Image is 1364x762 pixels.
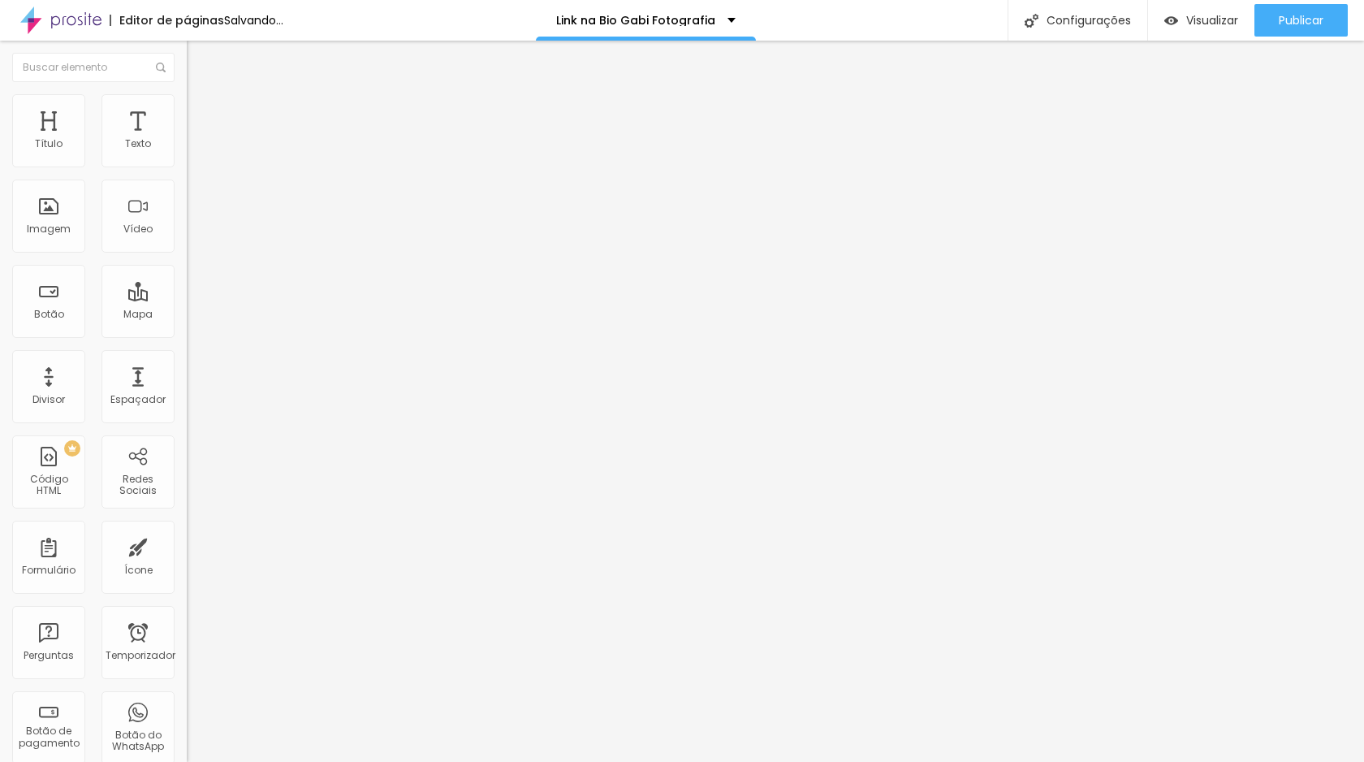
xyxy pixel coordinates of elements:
font: Código HTML [30,472,68,497]
font: Temporizador [106,648,175,662]
img: Ícone [156,63,166,72]
font: Redes Sociais [119,472,157,497]
font: Link na Bio Gabi Fotografia [556,12,715,28]
button: Publicar [1254,4,1348,37]
font: Formulário [22,563,76,577]
font: Botão [34,307,64,321]
font: Botão de pagamento [19,724,80,749]
div: Salvando... [224,15,283,26]
font: Texto [125,136,151,150]
font: Botão do WhatsApp [112,728,164,753]
img: view-1.svg [1164,14,1178,28]
font: Editor de páginas [119,12,224,28]
font: Ícone [124,563,153,577]
font: Vídeo [123,222,153,236]
font: Publicar [1279,12,1323,28]
font: Mapa [123,307,153,321]
input: Buscar elemento [12,53,175,82]
iframe: Editor [187,41,1364,762]
font: Visualizar [1186,12,1238,28]
font: Perguntas [24,648,74,662]
font: Espaçador [110,392,166,406]
font: Configurações [1047,12,1131,28]
font: Título [35,136,63,150]
font: Divisor [32,392,65,406]
font: Imagem [27,222,71,236]
img: Ícone [1025,14,1038,28]
button: Visualizar [1148,4,1254,37]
